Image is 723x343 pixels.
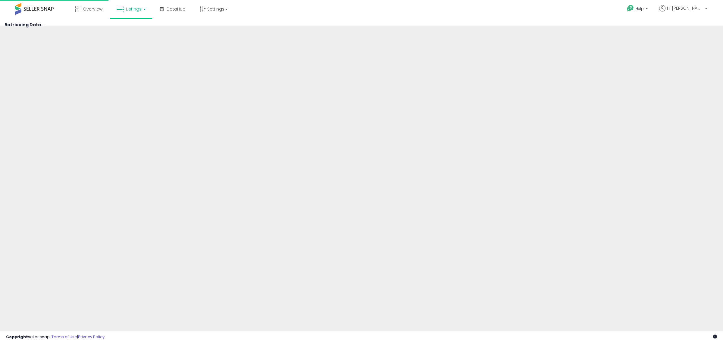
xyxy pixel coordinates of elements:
[636,6,644,11] span: Help
[167,6,186,12] span: DataHub
[627,5,634,12] i: Get Help
[659,5,707,19] a: Hi [PERSON_NAME]
[667,5,703,11] span: Hi [PERSON_NAME]
[83,6,102,12] span: Overview
[126,6,142,12] span: Listings
[5,23,718,27] h4: Retrieving Data...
